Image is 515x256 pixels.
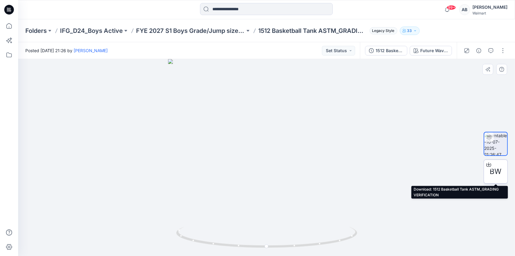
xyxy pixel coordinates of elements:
a: IFG_D24_Boys Active [60,27,123,35]
button: Future Wave Orange Print [410,46,452,55]
span: 99+ [447,5,456,10]
p: 33 [407,27,412,34]
a: [PERSON_NAME] [74,48,108,53]
div: Walmart [472,11,507,15]
button: Details [474,46,484,55]
img: turntable-10-07-2025-21:26:47 [484,132,507,155]
span: Legacy Style [370,27,397,34]
a: FYE 2027 S1 Boys Grade/Jump size review - ASTM grades [136,27,245,35]
div: Future Wave Orange Print [420,47,448,54]
div: 1512 Basketball Tank ASTM_GRADING VERIFICATION [376,47,403,54]
a: Folders [25,27,47,35]
div: [PERSON_NAME] [472,4,507,11]
span: Posted [DATE] 21:26 by [25,47,108,54]
div: AB [459,4,470,15]
button: Legacy Style [367,27,397,35]
span: BW [490,166,502,177]
button: 1512 Basketball Tank ASTM_GRADING VERIFICATION [365,46,407,55]
button: 33 [400,27,420,35]
p: 1512 Basketball Tank ASTM_GRADING VERIFICATION [258,27,367,35]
